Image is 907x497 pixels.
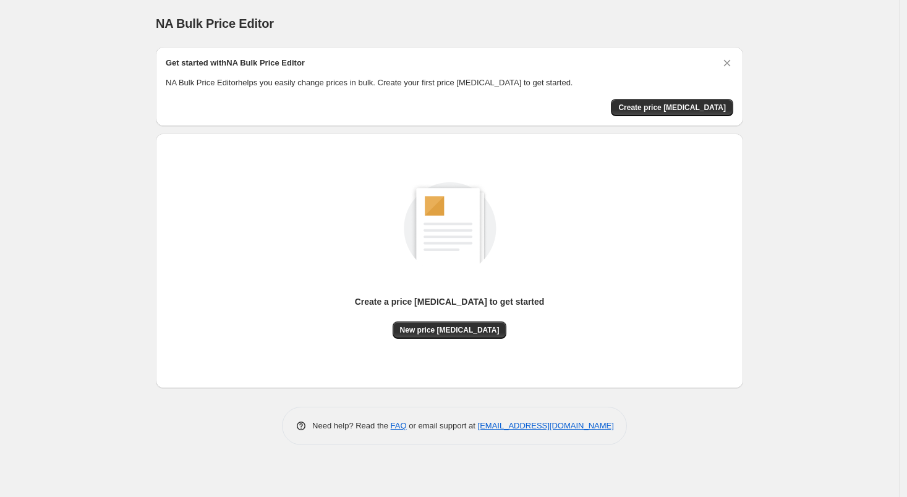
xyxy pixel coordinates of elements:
p: Create a price [MEDICAL_DATA] to get started [355,295,545,308]
span: or email support at [407,421,478,430]
p: NA Bulk Price Editor helps you easily change prices in bulk. Create your first price [MEDICAL_DAT... [166,77,733,89]
span: Need help? Read the [312,421,391,430]
span: New price [MEDICAL_DATA] [400,325,500,335]
span: Create price [MEDICAL_DATA] [618,103,726,113]
a: FAQ [391,421,407,430]
span: NA Bulk Price Editor [156,17,274,30]
a: [EMAIL_ADDRESS][DOMAIN_NAME] [478,421,614,430]
button: Dismiss card [721,57,733,69]
button: Create price change job [611,99,733,116]
button: New price [MEDICAL_DATA] [393,321,507,339]
h2: Get started with NA Bulk Price Editor [166,57,305,69]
